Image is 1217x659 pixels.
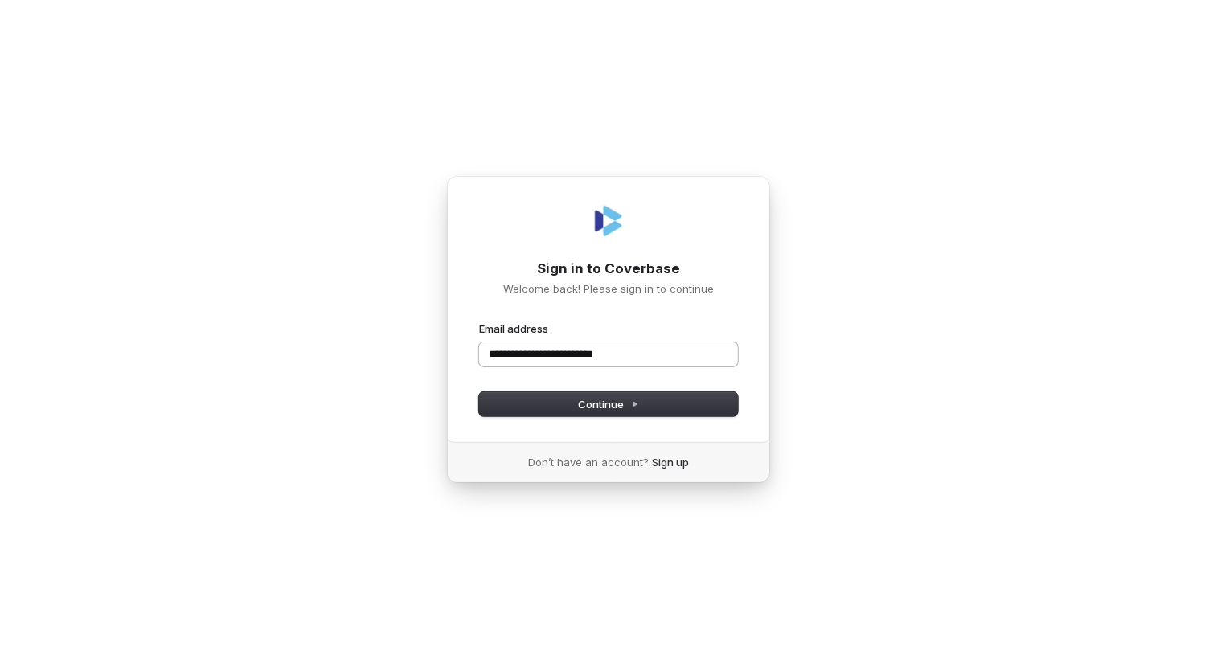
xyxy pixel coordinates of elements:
[528,455,649,469] span: Don’t have an account?
[589,202,628,240] img: Coverbase
[652,455,689,469] a: Sign up
[479,392,738,416] button: Continue
[479,321,548,336] label: Email address
[579,397,639,411] span: Continue
[479,281,738,296] p: Welcome back! Please sign in to continue
[479,260,738,279] h1: Sign in to Coverbase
